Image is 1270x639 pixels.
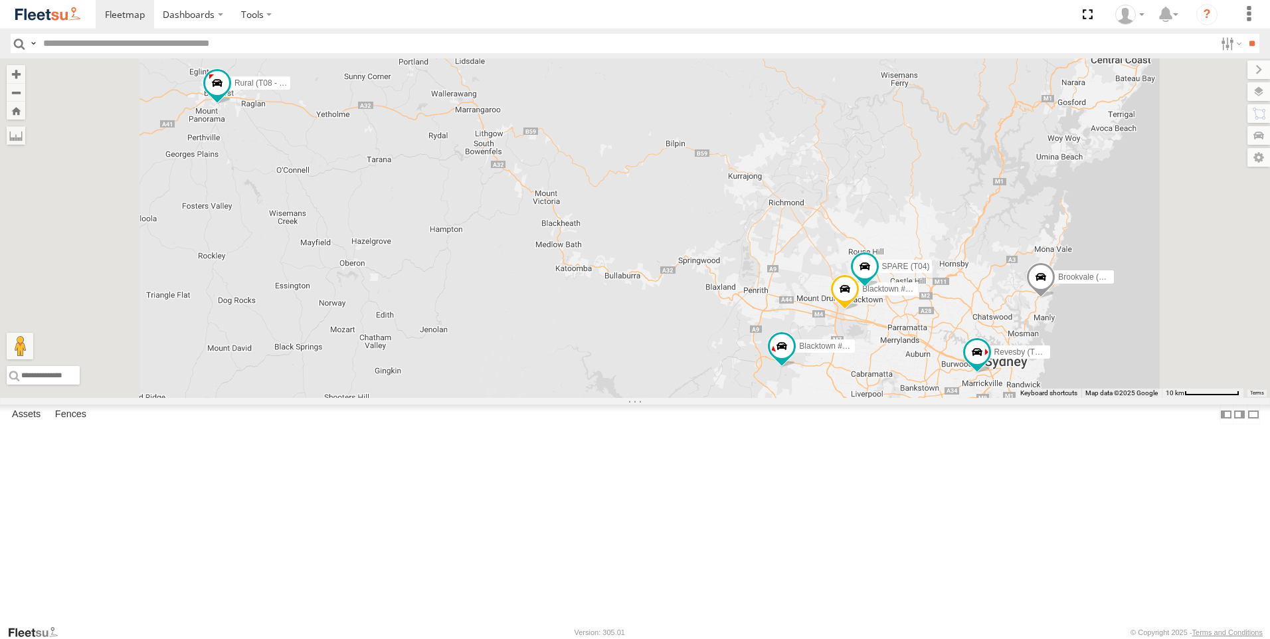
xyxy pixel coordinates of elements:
[7,65,25,83] button: Zoom in
[7,102,25,120] button: Zoom Home
[1085,389,1158,397] span: Map data ©2025 Google
[1247,405,1260,424] label: Hide Summary Table
[1233,405,1246,424] label: Dock Summary Table to the Right
[7,83,25,102] button: Zoom out
[1247,148,1270,167] label: Map Settings
[994,347,1119,356] span: Revesby (T07 - [PERSON_NAME])
[882,262,930,271] span: SPARE (T04)
[48,405,93,424] label: Fences
[28,34,39,53] label: Search Query
[1131,628,1263,636] div: © Copyright 2025 -
[7,126,25,145] label: Measure
[7,333,33,359] button: Drag Pegman onto the map to open Street View
[862,284,1004,293] span: Blacktown #2 (T05 - [PERSON_NAME])
[5,405,47,424] label: Assets
[1192,628,1263,636] a: Terms and Conditions
[1162,389,1243,398] button: Map Scale: 10 km per 79 pixels
[1250,391,1264,396] a: Terms
[13,5,82,23] img: fleetsu-logo-horizontal.svg
[1216,34,1244,53] label: Search Filter Options
[1166,389,1184,397] span: 10 km
[1111,5,1149,25] div: Peter Groves
[1220,405,1233,424] label: Dock Summary Table to the Left
[799,341,941,351] span: Blacktown #1 (T09 - [PERSON_NAME])
[1058,272,1188,281] span: Brookvale (T10 - [PERSON_NAME])
[1196,4,1218,25] i: ?
[234,78,347,88] span: Rural (T08 - [PERSON_NAME])
[1020,389,1077,398] button: Keyboard shortcuts
[575,628,625,636] div: Version: 305.01
[7,626,68,639] a: Visit our Website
